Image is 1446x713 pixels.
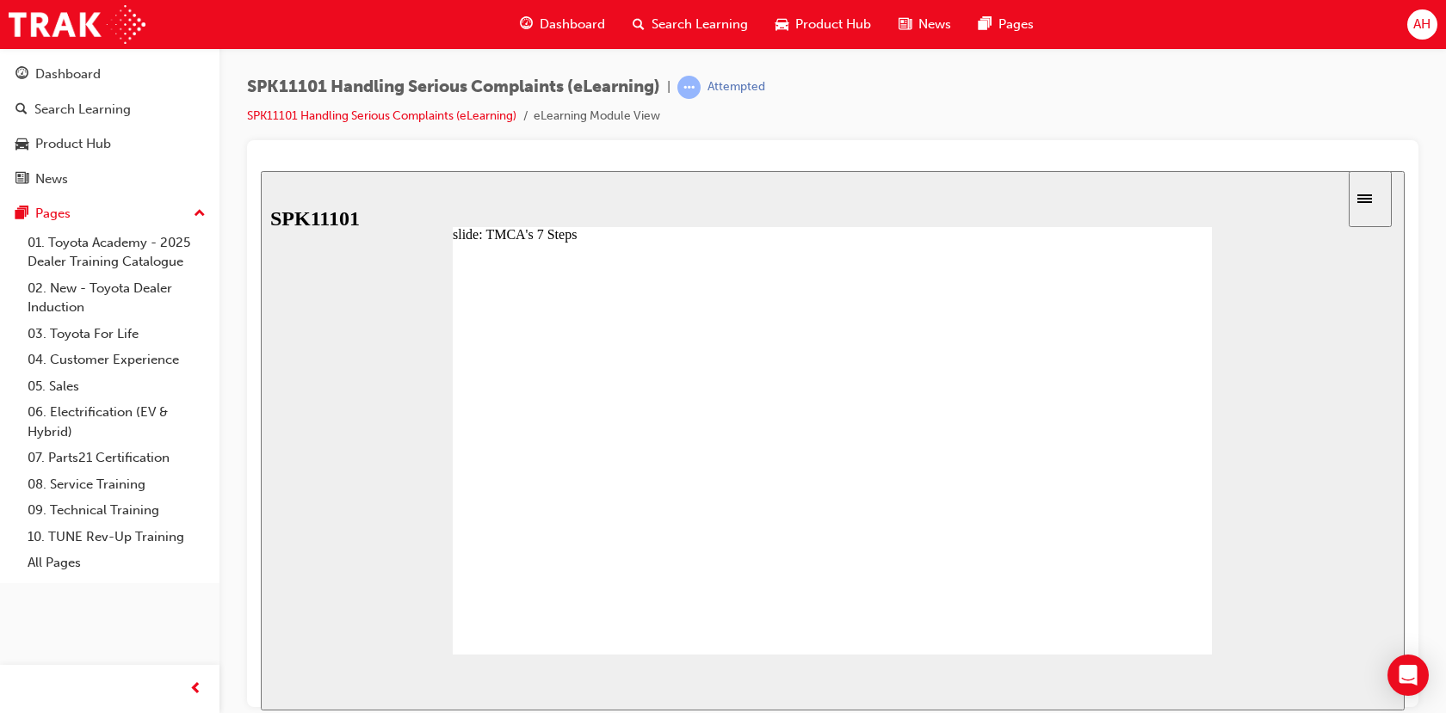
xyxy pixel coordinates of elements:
[35,134,111,154] div: Product Hub
[776,14,788,35] span: car-icon
[520,14,533,35] span: guage-icon
[21,399,213,445] a: 06. Electrification (EV & Hybrid)
[619,7,762,42] a: search-iconSearch Learning
[15,67,28,83] span: guage-icon
[15,172,28,187] span: news-icon
[9,5,145,44] img: Trak
[762,7,885,42] a: car-iconProduct Hub
[15,102,28,118] span: search-icon
[21,471,213,498] a: 08. Service Training
[15,206,28,222] span: pages-icon
[21,347,213,373] a: 04. Customer Experience
[35,204,71,224] div: Pages
[21,275,213,321] a: 02. New - Toyota Dealer Induction
[506,7,619,42] a: guage-iconDashboard
[998,15,1034,34] span: Pages
[965,7,1047,42] a: pages-iconPages
[534,107,660,126] li: eLearning Module View
[899,14,911,35] span: news-icon
[918,15,951,34] span: News
[247,108,516,123] a: SPK11101 Handling Serious Complaints (eLearning)
[1413,15,1431,34] span: AH
[21,373,213,400] a: 05. Sales
[979,14,992,35] span: pages-icon
[1407,9,1437,40] button: AH
[21,497,213,524] a: 09. Technical Training
[7,163,213,195] a: News
[7,198,213,230] button: Pages
[189,679,202,700] span: prev-icon
[1387,655,1429,696] div: Open Intercom Messenger
[34,100,131,120] div: Search Learning
[652,15,748,34] span: Search Learning
[194,203,206,225] span: up-icon
[677,76,701,99] span: learningRecordVerb_ATTEMPT-icon
[35,65,101,84] div: Dashboard
[21,321,213,347] a: 03. Toyota For Life
[35,169,68,189] div: News
[7,94,213,126] a: Search Learning
[708,79,765,95] div: Attempted
[247,77,660,97] span: SPK11101 Handling Serious Complaints (eLearning)
[633,14,645,35] span: search-icon
[7,55,213,198] button: DashboardSearch LearningProduct HubNews
[7,58,213,90] a: Dashboard
[667,77,670,97] span: |
[21,230,213,275] a: 01. Toyota Academy - 2025 Dealer Training Catalogue
[21,445,213,471] a: 07. Parts21 Certification
[21,550,213,576] a: All Pages
[21,524,213,550] a: 10. TUNE Rev-Up Training
[7,128,213,160] a: Product Hub
[885,7,965,42] a: news-iconNews
[15,137,28,152] span: car-icon
[795,15,871,34] span: Product Hub
[540,15,605,34] span: Dashboard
